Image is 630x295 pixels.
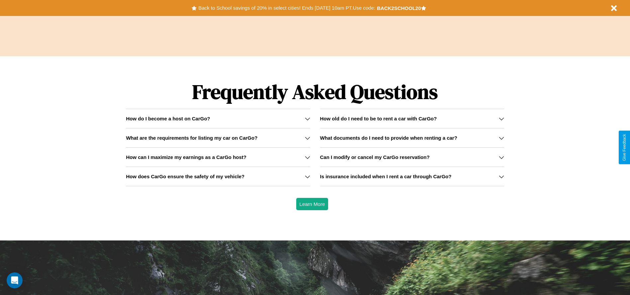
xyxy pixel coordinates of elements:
[377,5,421,11] b: BACK2SCHOOL20
[320,135,457,141] h3: What documents do I need to provide when renting a car?
[126,174,244,179] h3: How does CarGo ensure the safety of my vehicle?
[126,116,210,121] h3: How do I become a host on CarGo?
[320,116,437,121] h3: How old do I need to be to rent a car with CarGo?
[197,3,377,13] button: Back to School savings of 20% in select cities! Ends [DATE] 10am PT.Use code:
[7,272,23,288] div: Open Intercom Messenger
[126,75,504,109] h1: Frequently Asked Questions
[320,154,430,160] h3: Can I modify or cancel my CarGo reservation?
[296,198,328,210] button: Learn More
[126,154,246,160] h3: How can I maximize my earnings as a CarGo host?
[126,135,257,141] h3: What are the requirements for listing my car on CarGo?
[320,174,452,179] h3: Is insurance included when I rent a car through CarGo?
[622,134,627,161] div: Give Feedback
